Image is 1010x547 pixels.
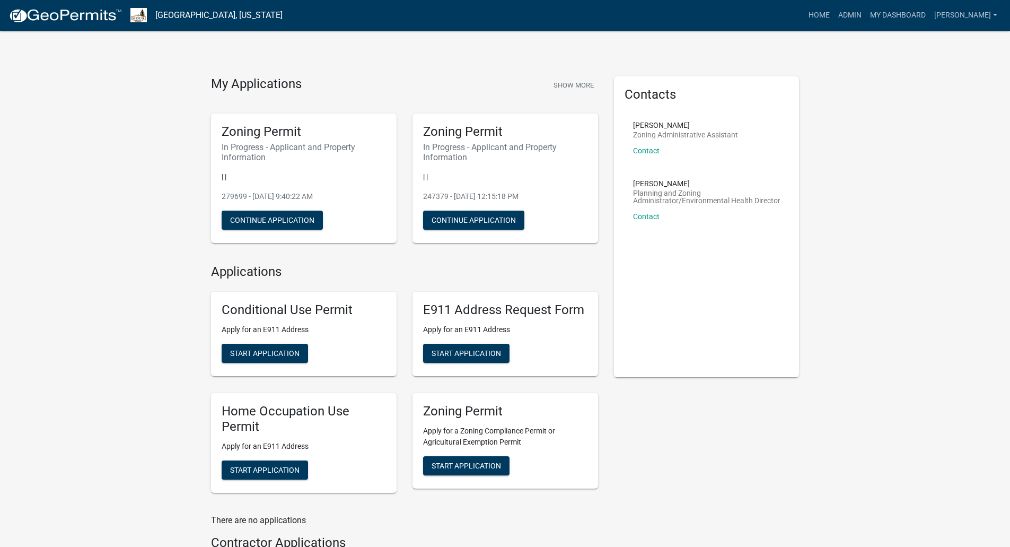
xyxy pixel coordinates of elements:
button: Show More [549,76,598,94]
a: [GEOGRAPHIC_DATA], [US_STATE] [155,6,283,24]
button: Start Application [423,456,510,475]
h5: Home Occupation Use Permit [222,404,386,435]
p: Apply for an E911 Address [222,324,386,335]
p: [PERSON_NAME] [633,121,738,129]
p: Apply for an E911 Address [222,441,386,452]
span: Start Application [432,349,501,358]
a: Contact [633,212,660,221]
a: My Dashboard [866,5,930,25]
p: | | [222,171,386,183]
p: Zoning Administrative Assistant [633,131,738,138]
p: | | [423,171,587,183]
button: Continue Application [222,211,323,230]
h5: Zoning Permit [423,404,587,419]
h4: My Applications [211,76,302,92]
p: 247379 - [DATE] 12:15:18 PM [423,191,587,202]
a: Admin [834,5,866,25]
wm-workflow-list-section: Applications [211,264,598,501]
span: Start Application [432,462,501,470]
p: Apply for an E911 Address [423,324,587,335]
h5: Zoning Permit [423,124,587,140]
p: 279699 - [DATE] 9:40:22 AM [222,191,386,202]
a: Contact [633,146,660,155]
h5: E911 Address Request Form [423,302,587,318]
span: Start Application [230,465,300,474]
p: [PERSON_NAME] [633,180,780,187]
h4: Applications [211,264,598,280]
button: Start Application [222,344,308,363]
span: Start Application [230,349,300,358]
h5: Zoning Permit [222,124,386,140]
a: Home [804,5,834,25]
p: Planning and Zoning Administrator/Environmental Health Director [633,189,780,204]
h5: Contacts [625,87,789,102]
a: [PERSON_NAME] [930,5,1002,25]
p: Apply for a Zoning Compliance Permit or Agricultural Exemption Permit [423,426,587,448]
button: Continue Application [423,211,524,230]
h6: In Progress - Applicant and Property Information [423,142,587,162]
img: Sioux County, Iowa [130,8,147,22]
button: Start Application [222,461,308,480]
button: Start Application [423,344,510,363]
h6: In Progress - Applicant and Property Information [222,142,386,162]
h5: Conditional Use Permit [222,302,386,318]
p: There are no applications [211,514,598,527]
